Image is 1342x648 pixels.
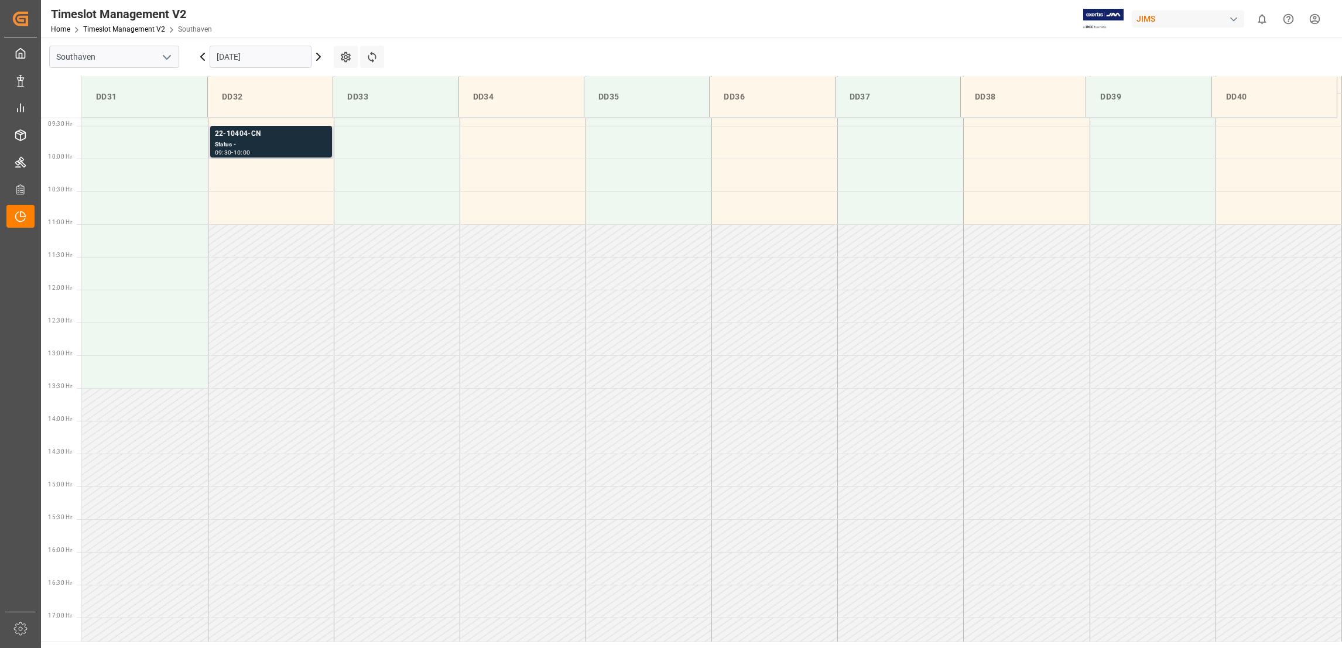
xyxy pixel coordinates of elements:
[48,580,72,586] span: 16:30 Hr
[48,186,72,193] span: 10:30 Hr
[48,317,72,324] span: 12:30 Hr
[48,252,72,258] span: 11:30 Hr
[51,5,212,23] div: Timeslot Management V2
[48,612,72,619] span: 17:00 Hr
[1275,6,1302,32] button: Help Center
[215,128,327,140] div: 22-10404-CN
[845,86,951,108] div: DD37
[970,86,1076,108] div: DD38
[1083,9,1124,29] img: Exertis%20JAM%20-%20Email%20Logo.jpg_1722504956.jpg
[215,140,327,150] div: Status -
[468,86,574,108] div: DD34
[91,86,198,108] div: DD31
[1249,6,1275,32] button: show 0 new notifications
[48,448,72,455] span: 14:30 Hr
[1221,86,1327,108] div: DD40
[1132,11,1244,28] div: JIMS
[48,383,72,389] span: 13:30 Hr
[48,514,72,520] span: 15:30 Hr
[594,86,700,108] div: DD35
[48,284,72,291] span: 12:00 Hr
[1132,8,1249,30] button: JIMS
[210,46,311,68] input: DD.MM.YYYY
[48,416,72,422] span: 14:00 Hr
[231,150,233,155] div: -
[48,481,72,488] span: 15:00 Hr
[1095,86,1201,108] div: DD39
[217,86,323,108] div: DD32
[48,547,72,553] span: 16:00 Hr
[49,46,179,68] input: Type to search/select
[48,153,72,160] span: 10:00 Hr
[234,150,251,155] div: 10:00
[158,48,175,66] button: open menu
[48,219,72,225] span: 11:00 Hr
[48,121,72,127] span: 09:30 Hr
[719,86,825,108] div: DD36
[215,150,232,155] div: 09:30
[48,350,72,356] span: 13:00 Hr
[83,25,165,33] a: Timeslot Management V2
[51,25,70,33] a: Home
[343,86,449,108] div: DD33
